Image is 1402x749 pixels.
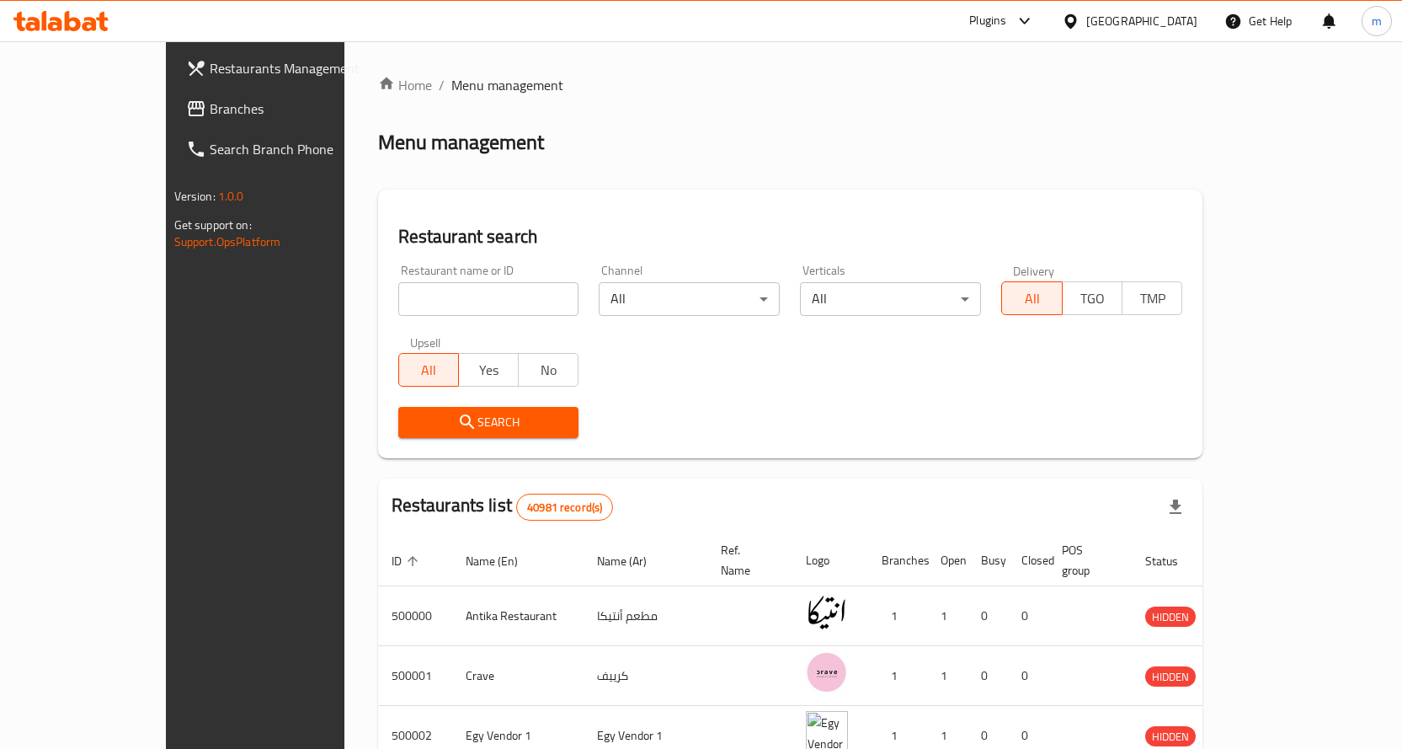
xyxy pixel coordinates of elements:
[1009,286,1055,311] span: All
[868,646,927,706] td: 1
[210,58,386,78] span: Restaurants Management
[1372,12,1382,30] span: m
[1145,727,1196,746] span: HIDDEN
[439,75,445,95] li: /
[597,551,669,571] span: Name (Ar)
[378,75,1203,95] nav: breadcrumb
[1145,607,1196,627] div: HIDDEN
[792,535,868,586] th: Logo
[174,214,252,236] span: Get support on:
[968,535,1008,586] th: Busy
[466,358,512,383] span: Yes
[1013,265,1055,276] label: Delivery
[927,535,968,586] th: Open
[1086,12,1197,30] div: [GEOGRAPHIC_DATA]
[451,75,563,95] span: Menu management
[1062,540,1111,580] span: POS group
[378,129,544,156] h2: Menu management
[406,358,452,383] span: All
[868,535,927,586] th: Branches
[1062,281,1122,315] button: TGO
[1129,286,1175,311] span: TMP
[927,646,968,706] td: 1
[1145,667,1196,687] span: HIDDEN
[458,353,519,387] button: Yes
[398,224,1183,249] h2: Restaurant search
[398,282,579,316] input: Search for restaurant name or ID..
[584,586,707,646] td: مطعم أنتيكا
[525,358,572,383] span: No
[517,500,612,516] span: 40981 record(s)
[1155,487,1196,527] div: Export file
[174,231,281,253] a: Support.OpsPlatform
[378,586,452,646] td: 500000
[466,551,540,571] span: Name (En)
[210,139,386,159] span: Search Branch Phone
[452,646,584,706] td: Crave
[1145,607,1196,627] span: HIDDEN
[927,586,968,646] td: 1
[1122,281,1182,315] button: TMP
[1069,286,1116,311] span: TGO
[584,646,707,706] td: كرييف
[800,282,981,316] div: All
[721,540,772,580] span: Ref. Name
[410,336,441,348] label: Upsell
[398,407,579,438] button: Search
[516,494,613,521] div: Total records count
[1008,646,1048,706] td: 0
[378,646,452,706] td: 500001
[412,412,566,433] span: Search
[1145,666,1196,687] div: HIDDEN
[806,651,848,693] img: Crave
[968,586,1008,646] td: 0
[173,129,400,169] a: Search Branch Phone
[174,185,216,207] span: Version:
[1001,281,1062,315] button: All
[969,11,1006,31] div: Plugins
[1145,726,1196,746] div: HIDDEN
[218,185,244,207] span: 1.0.0
[173,88,400,129] a: Branches
[398,353,459,387] button: All
[173,48,400,88] a: Restaurants Management
[518,353,578,387] button: No
[1145,551,1200,571] span: Status
[392,551,424,571] span: ID
[392,493,614,521] h2: Restaurants list
[806,591,848,634] img: Antika Restaurant
[599,282,780,316] div: All
[452,586,584,646] td: Antika Restaurant
[968,646,1008,706] td: 0
[1008,535,1048,586] th: Closed
[868,586,927,646] td: 1
[210,99,386,119] span: Branches
[378,75,432,95] a: Home
[1008,586,1048,646] td: 0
